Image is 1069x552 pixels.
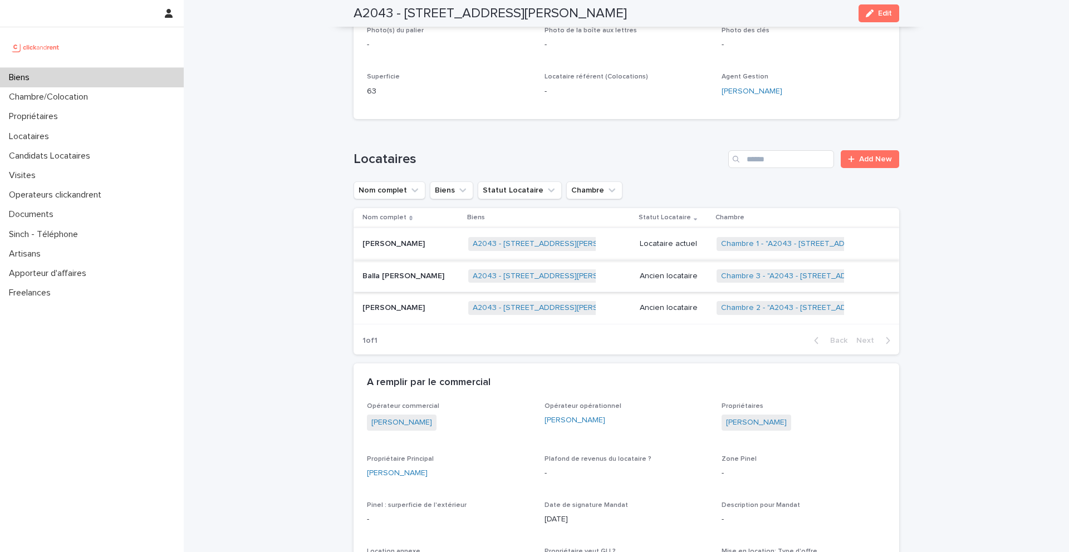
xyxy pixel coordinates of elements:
span: Photo de la boîte aux lettres [545,27,637,34]
p: Locataires [4,131,58,142]
a: Chambre 2 - "A2043 - [STREET_ADDRESS][PERSON_NAME]" [721,303,937,313]
p: 1 of 1 [354,327,386,354]
p: - [367,514,531,525]
button: Nom complet [354,181,425,199]
span: Opérateur opérationnel [545,403,621,410]
p: Biens [467,211,485,224]
h2: A2043 - [STREET_ADDRESS][PERSON_NAME] [354,6,627,22]
span: Edit [878,9,892,17]
p: Propriétaires [4,111,67,122]
input: Search [728,150,834,168]
p: Statut Locataire [639,211,691,224]
button: Back [805,336,852,346]
button: Chambre [566,181,622,199]
button: Next [852,336,899,346]
a: [PERSON_NAME] [367,467,428,479]
p: [DATE] [545,514,709,525]
p: Ancien locataire [640,272,708,281]
a: Chambre 3 - "A2043 - [STREET_ADDRESS][PERSON_NAME]" [721,272,937,281]
span: Date de signature Mandat [545,502,628,509]
span: Back [823,337,847,344]
p: Sinch - Téléphone [4,229,87,240]
a: A2043 - [STREET_ADDRESS][PERSON_NAME] [473,303,638,313]
p: Artisans [4,249,50,259]
p: - [722,39,886,51]
tr: Balla [PERSON_NAME]Balla [PERSON_NAME] A2043 - [STREET_ADDRESS][PERSON_NAME] Ancien locataireCham... [354,260,899,292]
p: Balla [PERSON_NAME] [362,269,447,281]
a: Add New [841,150,899,168]
p: Chambre [715,211,744,224]
p: - [545,39,709,51]
p: Chambre/Colocation [4,92,97,102]
span: Locataire référent (Colocations) [545,73,648,80]
span: Description pour Mandat [722,502,800,509]
span: Pinel : surperficie de l'extérieur [367,502,467,509]
h2: A remplir par le commercial [367,377,491,389]
a: A2043 - [STREET_ADDRESS][PERSON_NAME] [473,239,638,249]
p: - [722,514,886,525]
p: Freelances [4,288,60,298]
a: A2043 - [STREET_ADDRESS][PERSON_NAME] [473,272,638,281]
p: Documents [4,209,62,220]
span: Add New [859,155,892,163]
button: Statut Locataire [478,181,562,199]
button: Biens [430,181,473,199]
tr: [PERSON_NAME][PERSON_NAME] A2043 - [STREET_ADDRESS][PERSON_NAME] Locataire actuelChambre 1 - "A20... [354,228,899,260]
p: - [722,467,886,479]
span: Next [856,337,881,344]
p: [PERSON_NAME] [362,237,427,249]
p: Nom complet [362,211,406,224]
button: Edit [859,4,899,22]
a: [PERSON_NAME] [726,417,787,428]
span: Photo des clés [722,27,769,34]
p: [PERSON_NAME] [362,301,427,313]
p: Operateurs clickandrent [4,190,110,200]
p: Candidats Locataires [4,151,99,161]
a: [PERSON_NAME] [722,86,782,97]
p: Ancien locataire [640,303,708,313]
span: Zone Pinel [722,456,757,462]
p: Apporteur d'affaires [4,268,95,279]
a: Chambre 1 - "A2043 - [STREET_ADDRESS][PERSON_NAME]" [721,239,935,249]
p: Visites [4,170,45,181]
span: Superficie [367,73,400,80]
span: Propriétaires [722,403,763,410]
span: Photo(s) du palier [367,27,424,34]
span: Propriétaire Principal [367,456,434,462]
tr: [PERSON_NAME][PERSON_NAME] A2043 - [STREET_ADDRESS][PERSON_NAME] Ancien locataireChambre 2 - "A20... [354,292,899,324]
p: - [367,39,531,51]
p: - [545,86,709,97]
h1: Locataires [354,151,724,167]
span: Agent Gestion [722,73,768,80]
a: [PERSON_NAME] [545,415,605,426]
p: - [545,467,709,479]
span: Opérateur commercial [367,403,439,410]
a: [PERSON_NAME] [371,417,432,428]
span: Plafond de revenus du locataire ? [545,456,651,462]
img: UCB0brd3T0yccxBKYDjQ [9,36,63,58]
p: Locataire actuel [640,239,708,249]
p: 63 [367,86,531,97]
p: Biens [4,72,38,83]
